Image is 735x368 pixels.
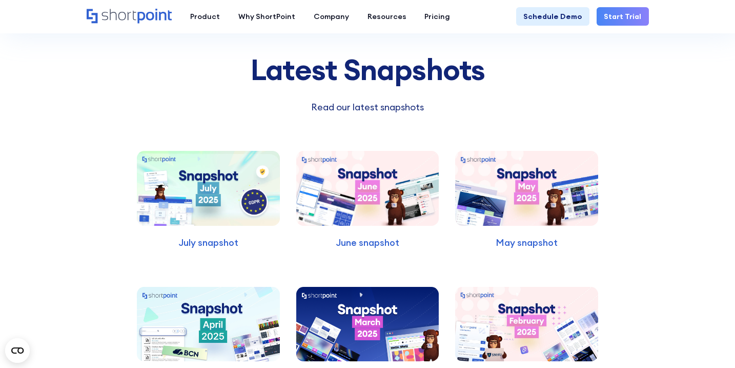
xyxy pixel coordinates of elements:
div: Why ShortPoint [238,11,295,23]
a: May snapshot [451,137,603,250]
p: May snapshot [455,236,598,250]
a: Start Trial [597,7,649,26]
a: July snapshot [132,137,284,250]
p: July snapshot [137,236,279,250]
a: Pricing [415,7,459,26]
button: Open CMP widget [5,338,30,363]
p: Read our latest snapshots [222,101,513,114]
a: Company [304,7,358,26]
a: June snapshot [292,137,443,250]
iframe: Chat Widget [684,319,735,368]
a: Why ShortPoint [229,7,304,26]
div: Pricing [424,11,450,23]
div: Latest Snapshots [132,53,603,86]
div: Company [314,11,349,23]
div: Product [190,11,220,23]
p: June snapshot [296,236,439,250]
a: Product [181,7,229,26]
a: Home [87,9,172,25]
a: Schedule Demo [516,7,589,26]
a: Resources [358,7,416,26]
div: Resources [367,11,406,23]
